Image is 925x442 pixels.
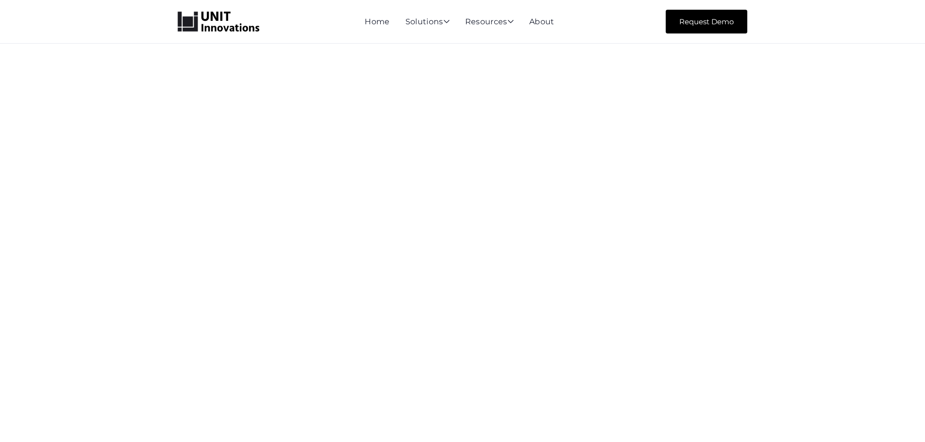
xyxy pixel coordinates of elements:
span:  [507,17,514,25]
div: Solutions [405,18,450,27]
a: Request Demo [666,10,747,33]
span:  [443,17,450,25]
a: home [178,12,259,32]
a: Home [365,17,389,26]
div: Solutions [405,18,450,27]
div: Resources [465,18,514,27]
div: Resources [465,18,514,27]
a: About [529,17,555,26]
